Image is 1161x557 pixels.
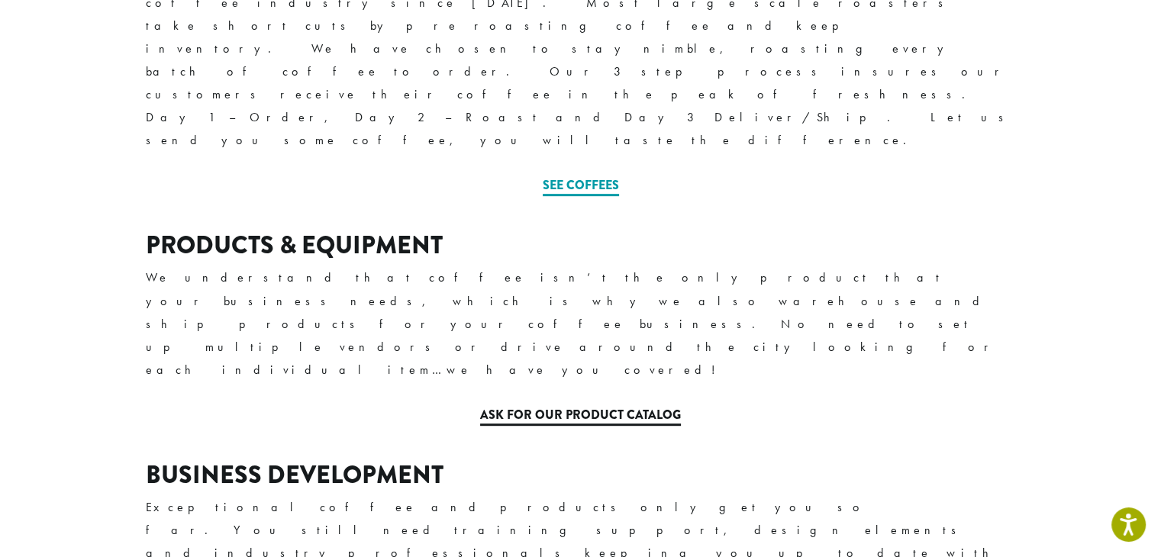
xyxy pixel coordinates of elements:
[146,457,443,493] strong: BUSINESS DEVELOPMENT
[480,406,681,426] a: Ask for our Product Catalog
[146,231,1016,260] h3: PRODUCTS & EQUIPMENT
[543,176,619,196] a: See Coffees
[146,266,1016,381] p: We understand that coffee isn’t the only product that your business needs, which is why we also w...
